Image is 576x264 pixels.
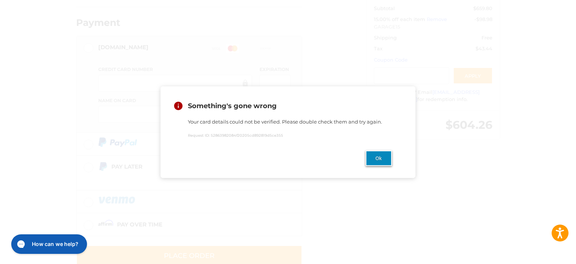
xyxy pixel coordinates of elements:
p: Your card details could not be verified. Please double check them and try again. [188,118,392,126]
iframe: Gorgias live chat messenger [7,232,89,256]
span: Something's gone wrong [188,102,277,110]
span: 52863982084f20205cd892819d5ce355 [211,133,283,137]
span: Request ID: [188,133,210,137]
button: Ok [366,151,392,166]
